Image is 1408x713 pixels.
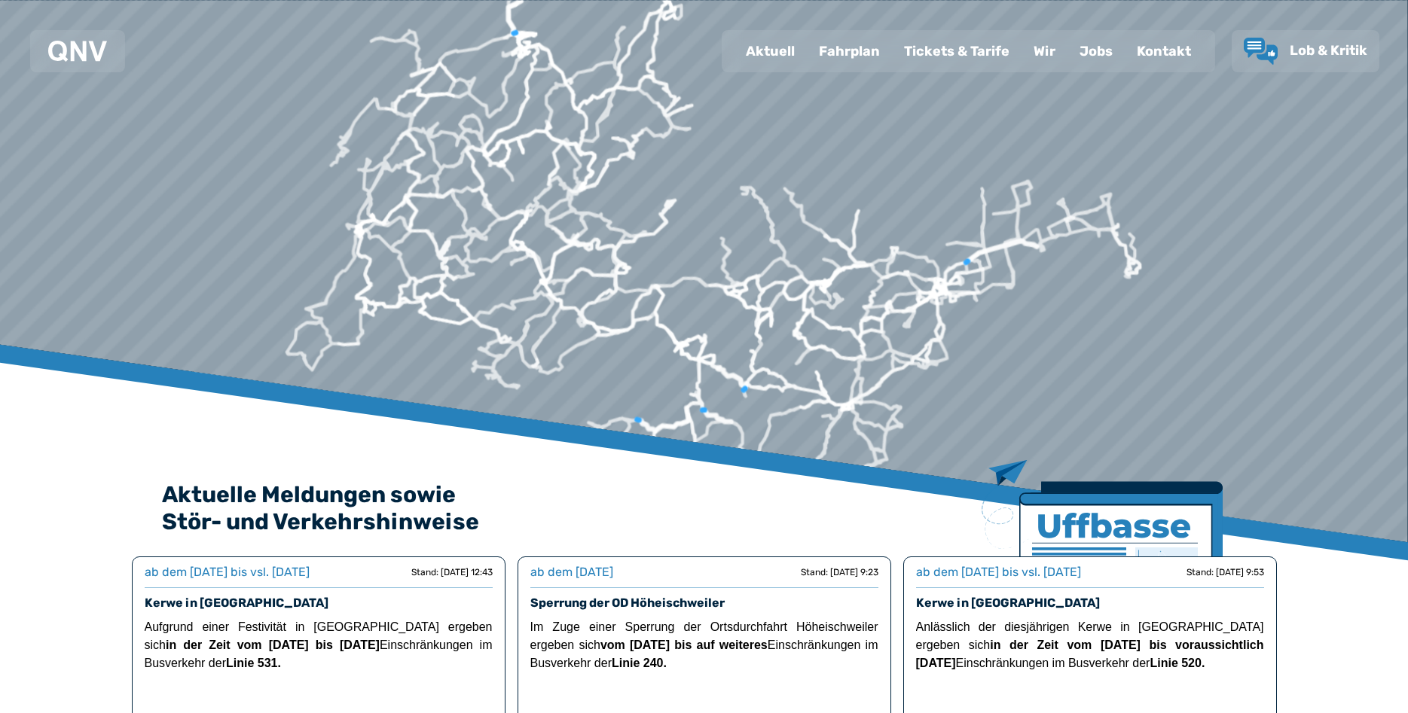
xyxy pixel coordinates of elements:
[162,481,1247,535] h2: Aktuelle Meldungen sowie Stör- und Verkehrshinweise
[801,566,878,578] div: Stand: [DATE] 9:23
[530,596,725,610] a: Sperrung der OD Höheischweiler
[145,596,328,610] a: Kerwe in [GEOGRAPHIC_DATA]
[226,657,281,669] strong: Linie 531.
[892,32,1022,71] a: Tickets & Tarife
[411,566,493,578] div: Stand: [DATE] 12:43
[48,41,107,62] img: QNV Logo
[1067,32,1125,71] a: Jobs
[982,460,1223,647] img: Zeitung mit Titel Uffbase
[612,657,667,669] strong: Linie 240.
[600,638,768,651] strong: vom [DATE] bis auf weiteres
[145,620,493,669] span: Aufgrund einer Festivität in [GEOGRAPHIC_DATA] ergeben sich Einschränkungen im Busverkehr der
[807,32,892,71] a: Fahrplan
[530,620,878,669] span: Im Zuge einer Sperrung der Ortsdurchfahrt Höheischweiler ergeben sich Einschränkungen im Busverke...
[916,638,1264,669] strong: in der Zeit vom [DATE] bis voraussichtlich [DATE]
[269,638,380,651] strong: [DATE] bis [DATE]
[916,596,1100,610] a: Kerwe in [GEOGRAPHIC_DATA]
[1244,38,1367,65] a: Lob & Kritik
[1125,32,1203,71] a: Kontakt
[166,638,262,651] strong: in der Zeit vom
[48,36,107,66] a: QNV Logo
[1150,657,1205,669] strong: Linie 520.
[530,563,613,581] div: ab dem [DATE]
[734,32,807,71] a: Aktuell
[916,563,1081,581] div: ab dem [DATE] bis vsl. [DATE]
[916,620,1264,669] span: Anlässlich der diesjährigen Kerwe in [GEOGRAPHIC_DATA] ergeben sich Einschränkungen im Busverkehr...
[1187,566,1264,578] div: Stand: [DATE] 9:53
[145,563,310,581] div: ab dem [DATE] bis vsl. [DATE]
[1022,32,1067,71] a: Wir
[1290,42,1367,59] span: Lob & Kritik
